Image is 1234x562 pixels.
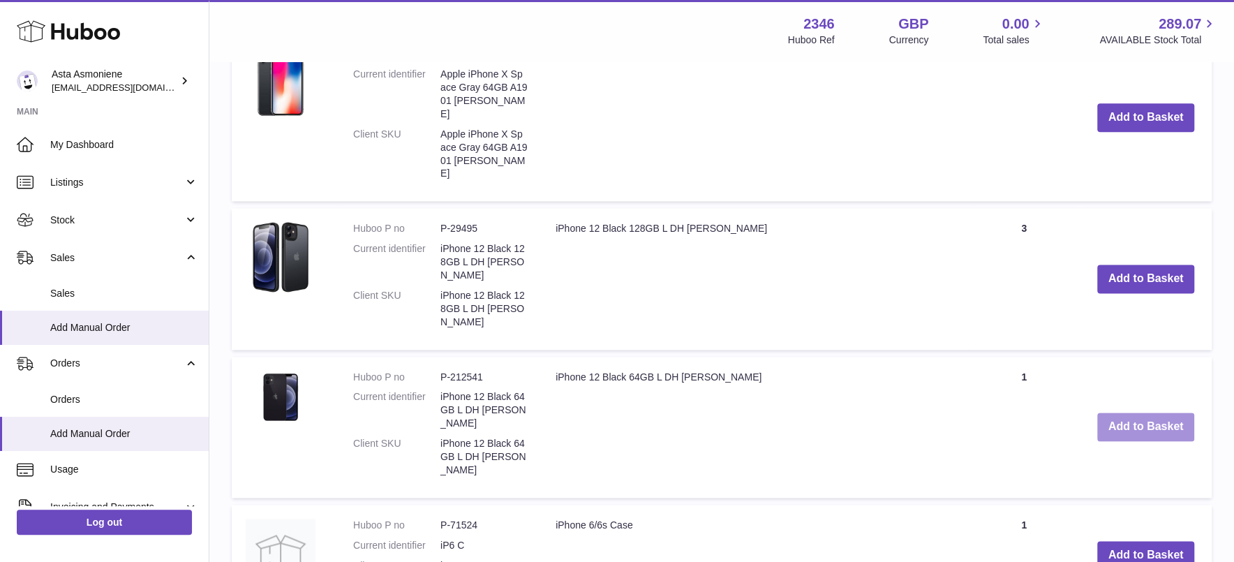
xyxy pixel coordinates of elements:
[1097,103,1195,132] button: Add to Basket
[440,371,528,384] dd: P-212541
[440,242,528,282] dd: iPhone 12 Black 128GB L DH [PERSON_NAME]
[983,15,1045,47] a: 0.00 Total sales
[50,176,184,189] span: Listings
[353,128,440,181] dt: Client SKU
[353,289,440,329] dt: Client SKU
[1099,34,1217,47] span: AVAILABLE Stock Total
[246,222,315,292] img: iPhone 12 Black 128GB L DH Jim
[1097,265,1195,293] button: Add to Basket
[542,34,968,201] td: Apple iPhone X Space Gray 64GB A1901 [PERSON_NAME]
[440,222,528,235] dd: P-29495
[788,34,835,47] div: Huboo Ref
[353,519,440,532] dt: Huboo P no
[542,357,968,498] td: iPhone 12 Black 64GB L DH [PERSON_NAME]
[353,371,440,384] dt: Huboo P no
[968,208,1080,349] td: 3
[52,68,177,94] div: Asta Asmoniene
[353,242,440,282] dt: Current identifier
[17,71,38,91] img: onlyipsales@gmail.com
[50,501,184,514] span: Invoicing and Payments
[983,34,1045,47] span: Total sales
[440,289,528,329] dd: iPhone 12 Black 128GB L DH [PERSON_NAME]
[898,15,928,34] strong: GBP
[440,437,528,477] dd: iPhone 12 Black 64GB L DH [PERSON_NAME]
[542,208,968,349] td: iPhone 12 Black 128GB L DH [PERSON_NAME]
[440,539,528,552] dd: iP6 C
[440,68,528,121] dd: Apple iPhone X Space Gray 64GB A1901 [PERSON_NAME]
[17,510,192,535] a: Log out
[50,321,198,334] span: Add Manual Order
[440,128,528,181] dd: Apple iPhone X Space Gray 64GB A1901 [PERSON_NAME]
[353,390,440,430] dt: Current identifier
[440,519,528,532] dd: P-71524
[1159,15,1201,34] span: 289.07
[50,214,184,227] span: Stock
[353,222,440,235] dt: Huboo P no
[1002,15,1029,34] span: 0.00
[440,390,528,430] dd: iPhone 12 Black 64GB L DH [PERSON_NAME]
[52,82,205,93] span: [EMAIL_ADDRESS][DOMAIN_NAME]
[1097,413,1195,441] button: Add to Basket
[968,34,1080,201] td: 4
[1099,15,1217,47] a: 289.07 AVAILABLE Stock Total
[50,287,198,300] span: Sales
[353,539,440,552] dt: Current identifier
[246,371,315,423] img: iPhone 12 Black 64GB L DH Jim
[889,34,929,47] div: Currency
[50,138,198,151] span: My Dashboard
[50,463,198,476] span: Usage
[968,357,1080,498] td: 1
[50,251,184,265] span: Sales
[353,68,440,121] dt: Current identifier
[353,437,440,477] dt: Client SKU
[803,15,835,34] strong: 2346
[50,357,184,370] span: Orders
[246,47,315,117] img: Apple iPhone X Space Gray 64GB A1901 JIM
[50,427,198,441] span: Add Manual Order
[50,393,198,406] span: Orders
